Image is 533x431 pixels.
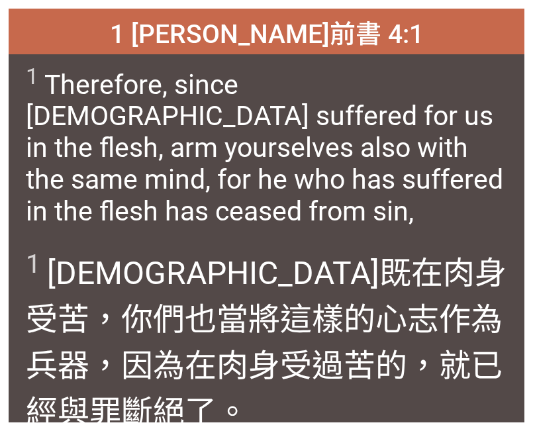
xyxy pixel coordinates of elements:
[26,248,40,279] sup: 1
[26,301,503,431] wg5210: 也當將這樣的
[26,301,503,431] wg3958: ，你們
[26,63,38,89] sup: 1
[110,13,424,50] span: 1 [PERSON_NAME]前書 4:1
[26,301,503,431] wg4561: 受苦
[26,301,503,431] wg1771: 作為兵器
[26,63,507,228] span: Therefore, since [DEMOGRAPHIC_DATA] suffered for us in the flesh, arm yourselves also with the sa...
[26,301,503,431] wg2532: 心志
[26,347,503,431] wg3754: 在
[26,347,503,431] wg3695: ，因為
[26,347,503,431] wg1722: 肉身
